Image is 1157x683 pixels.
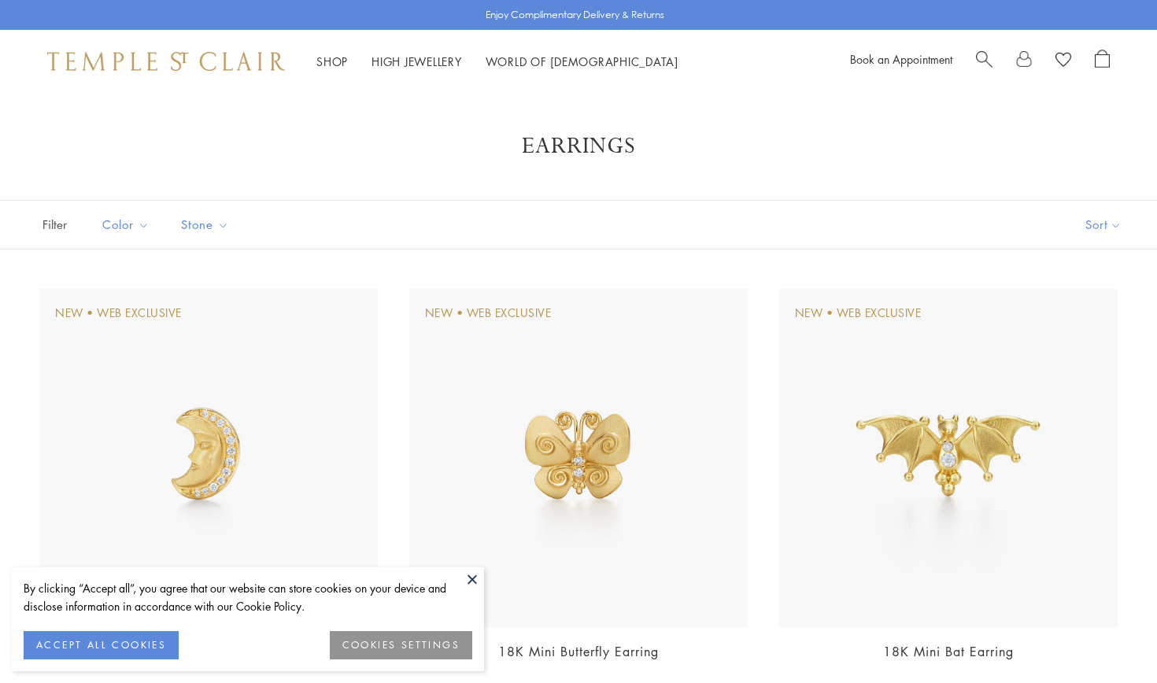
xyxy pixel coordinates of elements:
[409,289,748,627] img: E18102-MINIBFLY
[883,643,1014,660] a: 18K Mini Bat Earring
[486,54,678,69] a: World of [DEMOGRAPHIC_DATA]World of [DEMOGRAPHIC_DATA]
[425,305,552,322] div: New • Web Exclusive
[779,289,1118,627] img: E18104-MINIBAT
[94,215,161,234] span: Color
[63,132,1094,161] h1: Earrings
[371,54,462,69] a: High JewelleryHigh Jewellery
[316,52,678,72] nav: Main navigation
[55,305,182,322] div: New • Web Exclusive
[486,7,664,23] p: Enjoy Complimentary Delivery & Returns
[47,52,285,71] img: Temple St. Clair
[1095,50,1110,73] a: Open Shopping Bag
[24,579,472,615] div: By clicking “Accept all”, you agree that our website can store cookies on your device and disclos...
[39,289,378,627] img: E18105-MINICRES
[1055,50,1071,73] a: View Wishlist
[91,207,161,242] button: Color
[173,215,241,234] span: Stone
[850,51,952,67] a: Book an Appointment
[976,50,993,73] a: Search
[330,631,472,659] button: COOKIES SETTINGS
[795,305,922,322] div: New • Web Exclusive
[316,54,348,69] a: ShopShop
[1050,201,1157,249] button: Show sort by
[498,643,659,660] a: 18K Mini Butterfly Earring
[24,631,179,659] button: ACCEPT ALL COOKIES
[169,207,241,242] button: Stone
[1078,609,1141,667] iframe: Gorgias live chat messenger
